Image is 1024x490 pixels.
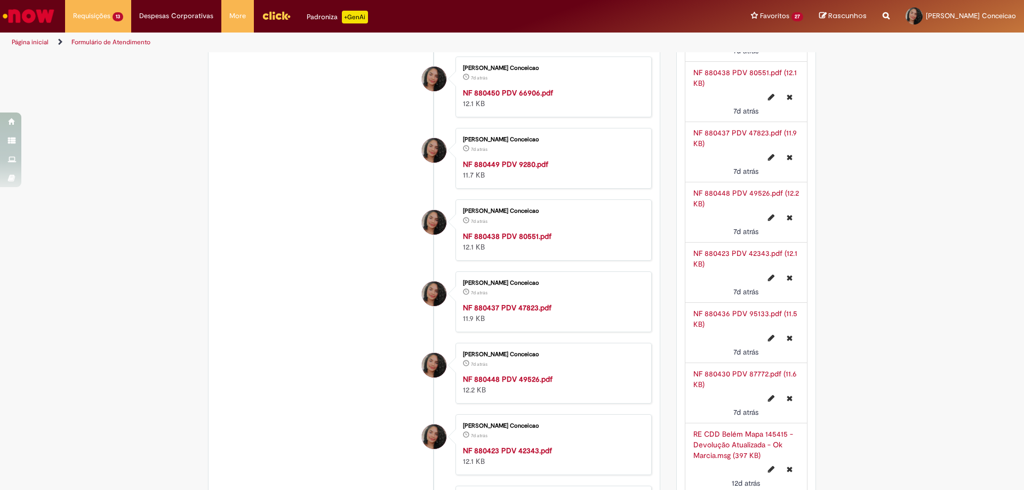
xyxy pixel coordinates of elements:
time: 23/09/2025 19:36:36 [471,432,487,439]
button: Editar nome de arquivo NF 880448 PDV 49526.pdf [762,209,781,226]
span: 7d atrás [471,290,487,296]
a: NF 880448 PDV 49526.pdf [463,374,553,384]
span: 27 [791,12,803,21]
div: Arlene Cabral Conceicao [422,67,446,91]
button: Excluir NF 880438 PDV 80551.pdf [780,89,799,106]
div: 11.9 KB [463,302,641,324]
span: Favoritos [760,11,789,21]
div: [PERSON_NAME] Conceicao [463,423,641,429]
div: [PERSON_NAME] Conceicao [463,280,641,286]
a: NF 880437 PDV 47823.pdf (11.9 KB) [693,128,797,148]
div: [PERSON_NAME] Conceicao [463,208,641,214]
span: 13 [113,12,123,21]
div: 12.2 KB [463,374,641,395]
a: NF 880438 PDV 80551.pdf [463,231,551,241]
div: [PERSON_NAME] Conceicao [463,351,641,358]
p: +GenAi [342,11,368,23]
time: 23/09/2025 19:36:56 [471,290,487,296]
div: 12.1 KB [463,231,641,252]
button: Editar nome de arquivo NF 880423 PDV 42343.pdf [762,269,781,286]
ul: Trilhas de página [8,33,675,52]
span: 7d atrás [471,432,487,439]
div: 11.7 KB [463,159,641,180]
a: Formulário de Atendimento [71,38,150,46]
a: NF 880438 PDV 80551.pdf (12.1 KB) [693,68,797,88]
button: Excluir NF 880437 PDV 47823.pdf [780,149,799,166]
button: Excluir RE CDD Belém Mapa 145415 - Devolução Atualizada - Ok Marcia.msg [780,461,799,478]
span: 7d atrás [471,75,487,81]
span: 7d atrás [733,106,758,116]
div: Arlene Cabral Conceicao [422,424,446,449]
time: 18/09/2025 16:09:14 [732,478,760,488]
button: Editar nome de arquivo NF 880436 PDV 95133.pdf [762,330,781,347]
span: Rascunhos [828,11,867,21]
a: Página inicial [12,38,49,46]
button: Editar nome de arquivo NF 880430 PDV 87772.pdf [762,390,781,407]
span: 7d atrás [733,347,758,357]
span: 7d atrás [733,407,758,417]
span: 7d atrás [471,218,487,224]
div: Arlene Cabral Conceicao [422,138,446,163]
span: 7d atrás [733,166,758,176]
span: 7d atrás [733,46,758,55]
button: Editar nome de arquivo NF 880437 PDV 47823.pdf [762,149,781,166]
span: 7d atrás [733,227,758,236]
div: Arlene Cabral Conceicao [422,282,446,306]
span: 12d atrás [732,478,760,488]
a: NF 880436 PDV 95133.pdf (11.5 KB) [693,309,797,329]
div: Padroniza [307,11,368,23]
div: [PERSON_NAME] Conceicao [463,65,641,71]
img: ServiceNow [1,5,56,27]
div: Arlene Cabral Conceicao [422,353,446,377]
span: Requisições [73,11,110,21]
a: Rascunhos [819,11,867,21]
button: Editar nome de arquivo NF 880438 PDV 80551.pdf [762,89,781,106]
span: [PERSON_NAME] Conceicao [926,11,1016,20]
span: 7d atrás [471,146,487,152]
time: 23/09/2025 19:36:42 [733,227,758,236]
span: More [229,11,246,21]
a: NF 880450 PDV 66906.pdf [463,88,553,98]
a: NF 880430 PDV 87772.pdf (11.6 KB) [693,369,797,389]
span: Despesas Corporativas [139,11,213,21]
a: NF 880423 PDV 42343.pdf (12.1 KB) [693,248,797,269]
a: NF 880449 PDV 9280.pdf [463,159,548,169]
time: 23/09/2025 19:36:07 [733,407,758,417]
a: RE CDD Belém Mapa 145415 - Devolução Atualizada - Ok Marcia.msg (397 KB) [693,429,793,460]
time: 23/09/2025 19:37:27 [471,75,487,81]
button: Excluir NF 880423 PDV 42343.pdf [780,269,799,286]
time: 23/09/2025 19:37:03 [733,106,758,116]
span: 7d atrás [733,287,758,296]
time: 23/09/2025 19:36:22 [733,347,758,357]
time: 23/09/2025 19:36:56 [733,166,758,176]
time: 23/09/2025 19:36:42 [471,361,487,367]
button: Excluir NF 880448 PDV 49526.pdf [780,209,799,226]
div: 12.1 KB [463,87,641,109]
span: 7d atrás [471,361,487,367]
a: NF 880448 PDV 49526.pdf (12.2 KB) [693,188,799,208]
a: NF 880423 PDV 42343.pdf [463,446,552,455]
a: NF 880437 PDV 47823.pdf [463,303,551,312]
button: Editar nome de arquivo RE CDD Belém Mapa 145415 - Devolução Atualizada - Ok Marcia.msg [762,461,781,478]
time: 23/09/2025 19:36:36 [733,287,758,296]
time: 23/09/2025 19:37:17 [471,146,487,152]
time: 23/09/2025 19:37:03 [471,218,487,224]
time: 23/09/2025 19:37:17 [733,46,758,55]
button: Excluir NF 880436 PDV 95133.pdf [780,330,799,347]
div: [PERSON_NAME] Conceicao [463,136,641,143]
img: click_logo_yellow_360x200.png [262,7,291,23]
button: Excluir NF 880430 PDV 87772.pdf [780,390,799,407]
div: Arlene Cabral Conceicao [422,210,446,235]
div: 12.1 KB [463,445,641,467]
